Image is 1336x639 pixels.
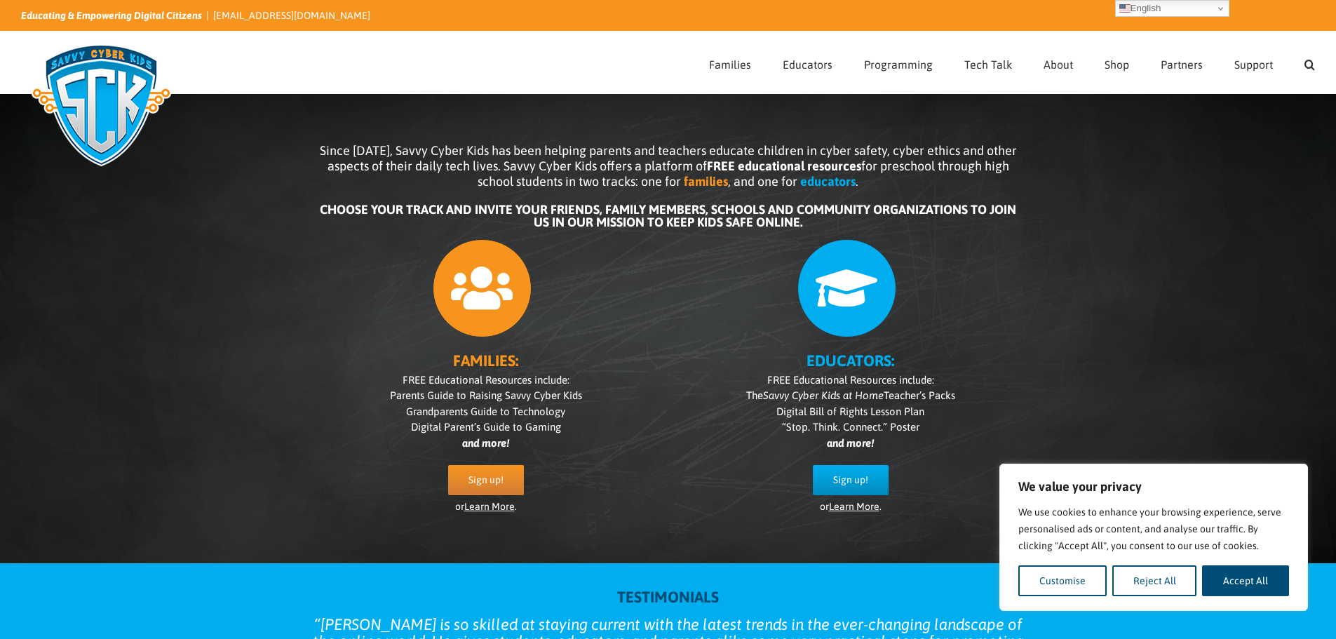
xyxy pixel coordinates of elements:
[709,32,751,93] a: Families
[827,437,874,449] i: and more!
[864,59,933,70] span: Programming
[1202,565,1289,596] button: Accept All
[856,174,858,189] span: .
[468,474,504,486] span: Sign up!
[864,32,933,93] a: Programming
[1234,32,1273,93] a: Support
[728,174,797,189] span: , and one for
[707,159,861,173] b: FREE educational resources
[1161,59,1203,70] span: Partners
[1105,32,1129,93] a: Shop
[833,474,868,486] span: Sign up!
[1304,32,1315,93] a: Search
[406,405,565,417] span: Grandparents Guide to Technology
[709,32,1315,93] nav: Main Menu
[964,32,1012,93] a: Tech Talk
[1105,59,1129,70] span: Shop
[448,465,524,495] a: Sign up!
[1119,3,1131,14] img: en
[1018,478,1289,495] p: We value your privacy
[783,32,832,93] a: Educators
[820,501,882,512] span: or .
[964,59,1012,70] span: Tech Talk
[1018,565,1107,596] button: Customise
[1044,32,1073,93] a: About
[829,501,879,512] a: Learn More
[320,202,1016,229] b: CHOOSE YOUR TRACK AND INVITE YOUR FRIENDS, FAMILY MEMBERS, SCHOOLS AND COMMUNITY ORGANIZATIONS TO...
[763,389,884,401] i: Savvy Cyber Kids at Home
[21,35,182,175] img: Savvy Cyber Kids Logo
[403,374,569,386] span: FREE Educational Resources include:
[1018,504,1289,554] p: We use cookies to enhance your browsing experience, serve personalised ads or content, and analys...
[783,59,832,70] span: Educators
[800,174,856,189] b: educators
[767,374,934,386] span: FREE Educational Resources include:
[776,405,924,417] span: Digital Bill of Rights Lesson Plan
[782,421,919,433] span: “Stop. Think. Connect.” Poster
[462,437,509,449] i: and more!
[455,501,517,512] span: or .
[1044,59,1073,70] span: About
[1161,32,1203,93] a: Partners
[1234,59,1273,70] span: Support
[807,351,894,370] b: EDUCATORS:
[453,351,518,370] b: FAMILIES:
[411,421,561,433] span: Digital Parent’s Guide to Gaming
[746,389,955,401] span: The Teacher’s Packs
[21,10,202,21] i: Educating & Empowering Digital Citizens
[813,465,889,495] a: Sign up!
[213,10,370,21] a: [EMAIL_ADDRESS][DOMAIN_NAME]
[617,588,719,606] strong: TESTIMONIALS
[464,501,515,512] a: Learn More
[390,389,582,401] span: Parents Guide to Raising Savvy Cyber Kids
[1112,565,1197,596] button: Reject All
[320,143,1017,189] span: Since [DATE], Savvy Cyber Kids has been helping parents and teachers educate children in cyber sa...
[684,174,728,189] b: families
[709,59,751,70] span: Families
